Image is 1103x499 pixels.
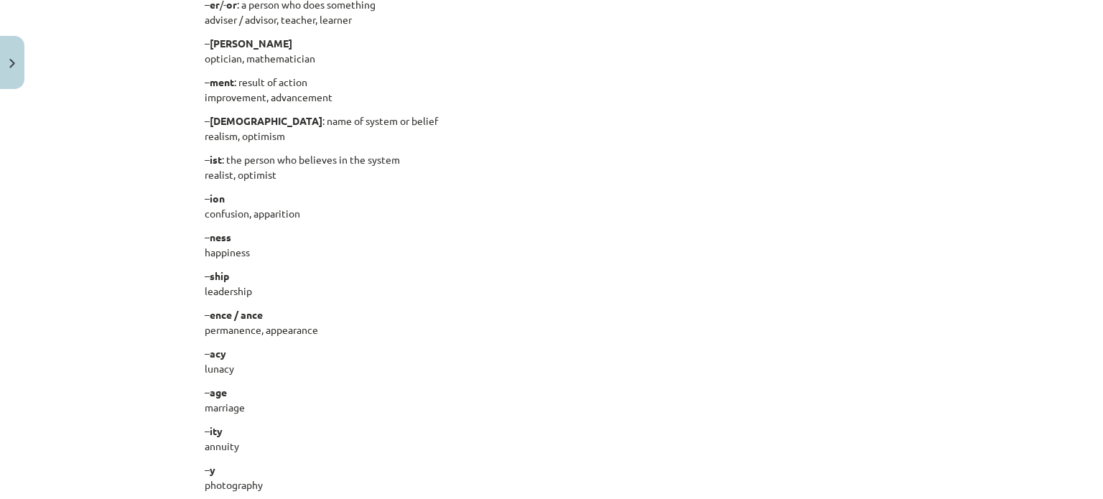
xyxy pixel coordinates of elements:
[210,192,225,205] b: ion
[205,307,898,337] p: – permanence, appearance
[205,230,898,260] p: – happiness
[210,463,215,476] b: y
[210,308,263,321] b: ence / ance
[205,36,898,66] p: – optician, mathematician
[210,424,223,437] b: ity
[205,113,898,144] p: – : name of system or belief realism, optimism
[210,269,229,282] b: ship
[205,462,898,493] p: – photography
[205,75,898,105] p: – : result of action improvement, advancement
[205,269,898,299] p: – leadership
[210,114,322,127] b: [DEMOGRAPHIC_DATA]
[205,152,898,182] p: – : the person who believes in the system realist, optimist
[210,153,222,166] b: ist
[210,386,227,398] b: age
[205,385,898,415] p: – marriage
[210,230,231,243] b: ness
[205,424,898,454] p: – annuity
[210,347,226,360] b: acy
[9,59,15,68] img: icon-close-lesson-0947bae3869378f0d4975bcd49f059093ad1ed9edebbc8119c70593378902aed.svg
[205,346,898,376] p: – lunacy
[210,37,292,50] b: [PERSON_NAME]
[205,191,898,221] p: – confusion, apparition
[210,75,234,88] b: ment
